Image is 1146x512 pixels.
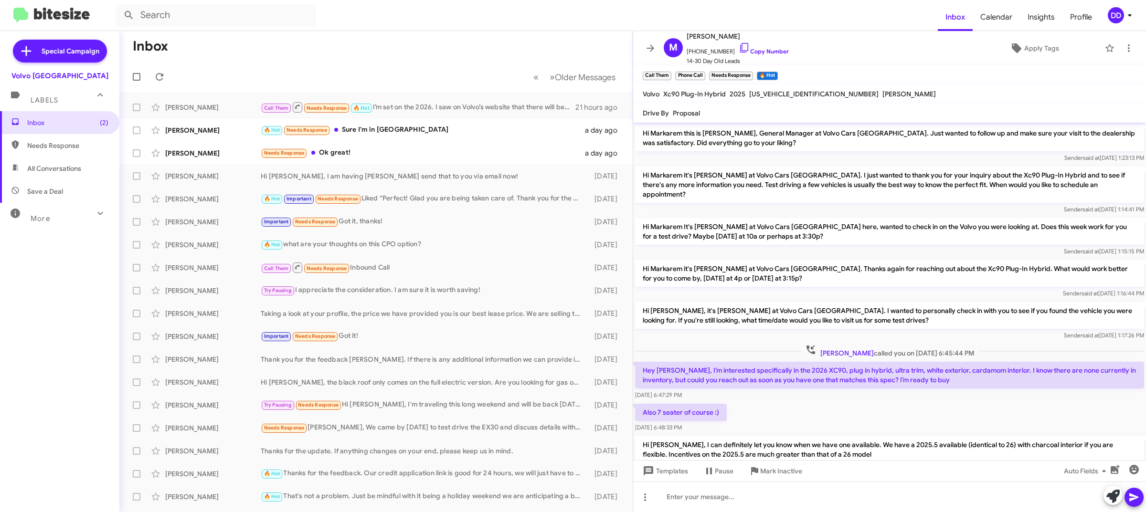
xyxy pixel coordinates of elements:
div: [DATE] [585,286,625,295]
span: said at [1082,248,1099,255]
span: 🔥 Hot [264,493,280,500]
span: Needs Response [298,402,339,408]
span: Sender [DATE] 1:14:41 PM [1064,206,1144,213]
span: 2025 [730,90,745,98]
div: a day ago [585,148,625,158]
button: Templates [633,462,696,480]
small: 🔥 Hot [757,72,777,80]
span: 🔥 Hot [264,196,280,202]
div: [PERSON_NAME] [165,492,261,502]
span: [PERSON_NAME] [882,90,936,98]
p: Hi [PERSON_NAME], I can definitely let you know when we have one available. We have a 2025.5 avai... [635,436,1144,463]
div: [DATE] [585,377,625,387]
div: Volvo [GEOGRAPHIC_DATA] [11,71,108,81]
span: [PERSON_NAME] [820,349,874,357]
span: Needs Response [295,219,336,225]
div: [PERSON_NAME] [165,171,261,181]
div: [PERSON_NAME] [165,240,261,250]
h1: Inbox [133,39,168,54]
span: said at [1082,332,1099,339]
p: Hi Markarem this is [PERSON_NAME], General Manager at Volvo Cars [GEOGRAPHIC_DATA]. Just wanted t... [635,125,1144,151]
span: Sender [DATE] 1:23:13 PM [1064,154,1144,161]
p: Hi [PERSON_NAME], it's [PERSON_NAME] at Volvo Cars [GEOGRAPHIC_DATA]. I wanted to personally chec... [635,302,1144,329]
span: 🔥 Hot [353,105,370,111]
a: Special Campaign [13,40,107,63]
span: [DATE] 6:47:29 PM [635,391,682,398]
span: Call Them [264,265,289,272]
span: 🔥 Hot [264,470,280,477]
span: » [550,71,555,83]
button: Apply Tags [968,40,1100,57]
span: Volvo [643,90,659,98]
div: [DATE] [585,423,625,433]
div: Thanks for the feedback. Our credit application link is good for 24 hours, we will just have to r... [261,468,585,479]
div: [DATE] [585,332,625,341]
div: [DATE] [585,194,625,204]
span: Try Pausing [264,402,292,408]
nav: Page navigation example [528,67,621,87]
span: Pause [715,462,733,480]
small: Phone Call [675,72,705,80]
div: [PERSON_NAME] [165,263,261,272]
span: « [533,71,539,83]
a: Inbox [938,3,973,31]
div: [PERSON_NAME] [165,446,261,456]
p: Hey [PERSON_NAME], I’m interested specifically in the 2026 XC90, plug in hybrid, ultra trim, whit... [635,362,1144,388]
span: Needs Response [286,127,327,133]
div: Got it! [261,331,585,342]
a: Profile [1062,3,1100,31]
div: [DATE] [585,355,625,364]
p: Hi Markarem It's [PERSON_NAME] at Volvo Cars [GEOGRAPHIC_DATA] here, wanted to check in on the Vo... [635,218,1144,245]
button: Next [544,67,621,87]
button: Mark Inactive [741,462,810,480]
small: Call Them [643,72,671,80]
p: Hi Markarem it's [PERSON_NAME] at Volvo Cars [GEOGRAPHIC_DATA]. Thanks again for reaching out abo... [635,260,1144,287]
span: Needs Response [295,333,336,339]
span: Drive By [643,109,669,117]
p: Hi Markarem it's [PERSON_NAME] at Volvo Cars [GEOGRAPHIC_DATA]. I just wanted to thank you for yo... [635,167,1144,203]
div: [PERSON_NAME] [165,103,261,112]
div: [PERSON_NAME] [165,377,261,387]
div: [DATE] [585,217,625,227]
span: Needs Response [264,150,305,156]
span: said at [1083,154,1100,161]
div: [PERSON_NAME] [165,332,261,341]
div: [DATE] [585,263,625,272]
span: More [31,214,50,223]
div: [DATE] [585,240,625,250]
div: [DATE] [585,171,625,181]
span: Auto Fields [1064,462,1110,480]
a: Calendar [973,3,1020,31]
div: [DATE] [585,309,625,318]
div: 21 hours ago [575,103,625,112]
span: Mark Inactive [760,462,802,480]
p: Also 7 seater of course :) [635,404,727,421]
div: [DATE] [585,446,625,456]
div: [PERSON_NAME] [165,194,261,204]
div: [PERSON_NAME] [165,355,261,364]
div: [DATE] [585,400,625,410]
span: Apply Tags [1024,40,1059,57]
div: [PERSON_NAME] [165,423,261,433]
div: Hi [PERSON_NAME], the black roof only comes on the full electric version. Are you looking for gas... [261,377,585,387]
div: Got it, thanks! [261,216,585,227]
span: Needs Response [264,425,305,431]
input: Search [116,4,316,27]
div: Liked “Perfect! Glad you are being taken care of. Thank you for the opportunity” [261,193,585,204]
span: Templates [641,462,688,480]
span: said at [1082,290,1098,297]
div: Hi [PERSON_NAME], I am having [PERSON_NAME] send that to you via email now! [261,171,585,181]
span: Save a Deal [27,187,63,196]
span: Proposal [673,109,700,117]
div: [PERSON_NAME] [165,400,261,410]
span: Try Pausing [264,287,292,293]
div: [DATE] [585,492,625,502]
a: Copy Number [739,48,789,55]
div: Hi [PERSON_NAME], I'm traveling this long weekend and will be back [DATE]. Will msg you then [261,399,585,410]
div: [PERSON_NAME], We came by [DATE] to test drive the EX30 and discuss details with your sales perso... [261,422,585,433]
div: [PERSON_NAME] [165,217,261,227]
small: Needs Response [709,72,753,80]
div: I appreciate the consideration. I am sure it is worth saving! [261,285,585,296]
span: Important [264,333,289,339]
